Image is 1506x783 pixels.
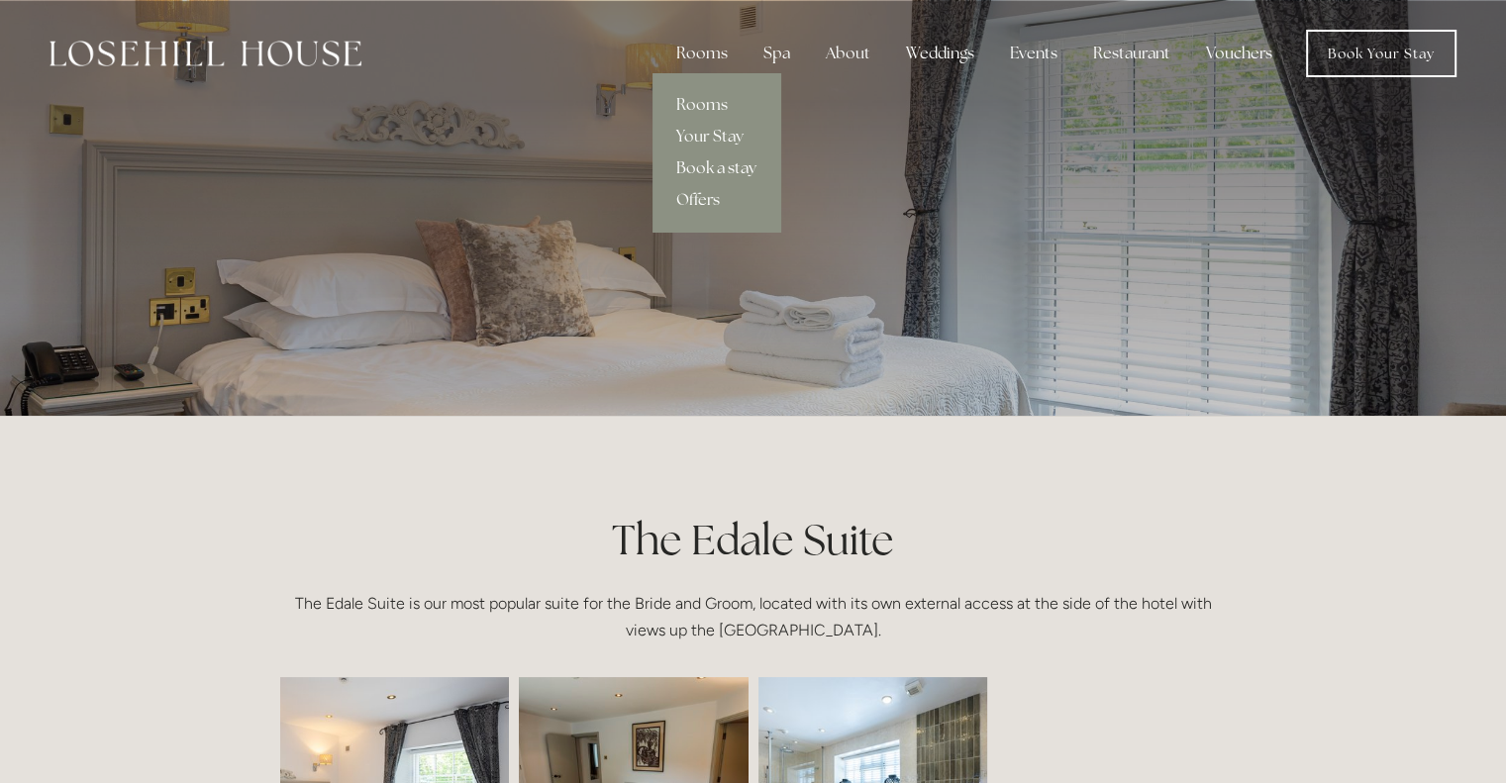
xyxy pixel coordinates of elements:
[994,34,1073,73] div: Events
[810,34,886,73] div: About
[280,590,1227,643] p: The Edale Suite is our most popular suite for the Bride and Groom, located with its own external ...
[890,34,990,73] div: Weddings
[1190,34,1288,73] a: Vouchers
[1077,34,1186,73] div: Restaurant
[653,121,780,152] a: Your Stay
[280,511,1227,569] h1: The Edale Suite
[1306,30,1456,77] a: Book Your Stay
[653,152,780,184] a: Book a stay
[748,34,806,73] div: Spa
[653,184,780,216] a: Offers
[50,41,361,66] img: Losehill House
[653,89,780,121] a: Rooms
[660,34,744,73] div: Rooms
